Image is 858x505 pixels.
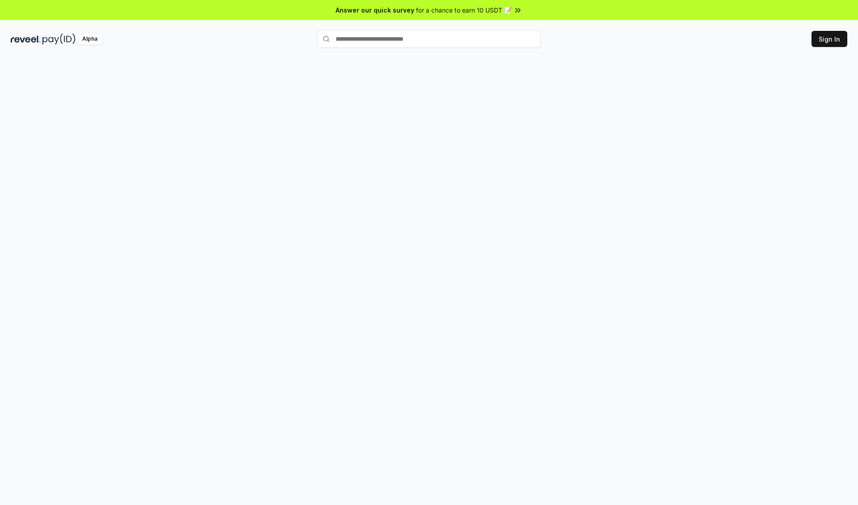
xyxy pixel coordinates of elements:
span: Answer our quick survey [336,5,414,15]
img: pay_id [42,34,76,45]
button: Sign In [812,31,847,47]
img: reveel_dark [11,34,41,45]
div: Alpha [77,34,102,45]
span: for a chance to earn 10 USDT 📝 [416,5,512,15]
